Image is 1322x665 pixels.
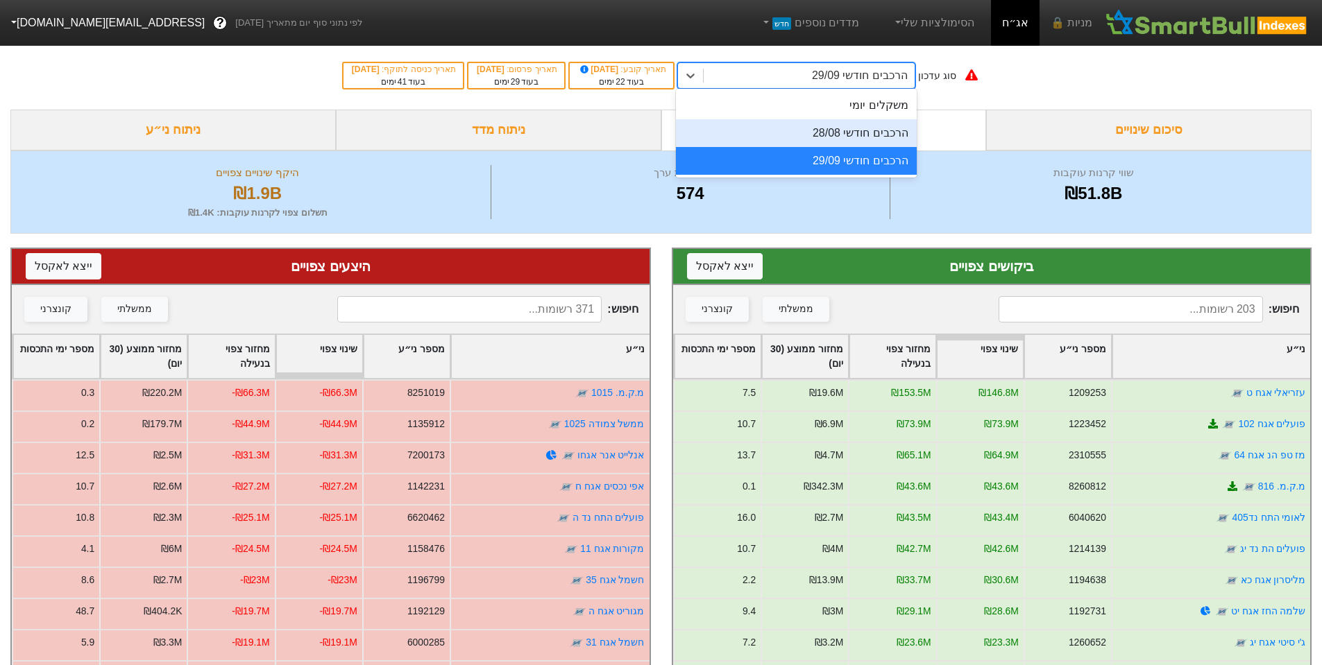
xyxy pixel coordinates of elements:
[918,69,956,83] div: סוג עדכון
[772,17,791,30] span: חדש
[495,181,886,206] div: 574
[1218,449,1232,463] img: tase link
[76,448,94,463] div: 12.5
[1068,417,1105,431] div: 1223452
[561,449,575,463] img: tase link
[153,573,183,587] div: ₪2.7M
[577,63,666,76] div: תאריך קובע :
[808,573,843,587] div: ₪13.9M
[896,542,931,556] div: ₪42.7M
[217,14,224,33] span: ?
[26,253,101,279] button: ייצא לאקסל
[352,64,382,74] span: [DATE]
[320,386,357,400] div: -₪66.3M
[779,302,813,317] div: ממשלתי
[1222,417,1236,431] img: tase link
[337,296,638,322] span: חיפוש :
[676,147,917,175] div: הרכבים חודשי 29/09
[814,635,843,650] div: ₪3.2M
[28,206,487,220] div: תשלום צפוי לקרנות עוקבות : ₪1.4K
[1232,512,1305,523] a: לאומי התח נד405
[153,510,183,525] div: ₪2.3M
[407,417,445,431] div: 1135912
[814,448,843,463] div: ₪4.7M
[1068,604,1105,619] div: 1192731
[232,604,269,619] div: -₪19.7M
[1242,480,1255,494] img: tase link
[896,479,931,494] div: ₪43.6M
[564,418,645,429] a: ממשל צמודה 1025
[548,417,562,431] img: tase link
[822,604,843,619] div: ₪3M
[570,573,584,587] img: tase link
[687,253,763,279] button: ייצא לאקסל
[320,542,357,556] div: -₪24.5M
[232,417,269,431] div: -₪44.9M
[575,386,589,400] img: tase link
[28,165,487,181] div: היקף שינויים צפויים
[1240,574,1305,585] a: מליסרון אגח כא
[26,256,636,277] div: היצעים צפויים
[986,110,1312,150] div: סיכום שינויים
[984,604,1019,619] div: ₪28.6M
[13,335,99,378] div: Toggle SortBy
[742,573,755,587] div: 2.2
[661,110,987,150] div: ביקושים והיצעים צפויים
[1239,543,1305,554] a: פועלים הת נד יג
[142,386,182,400] div: ₪220.2M
[81,573,94,587] div: 8.6
[1234,636,1248,650] img: tase link
[1068,510,1105,525] div: 6040620
[232,510,269,525] div: -₪25.1M
[81,635,94,650] div: 5.9
[737,417,756,431] div: 10.7
[896,417,931,431] div: ₪73.9M
[984,510,1019,525] div: ₪43.4M
[328,573,357,587] div: -₪23M
[754,9,865,37] a: מדדים נוספיםחדש
[896,604,931,619] div: ₪29.1M
[320,479,357,494] div: -₪27.2M
[1224,573,1238,587] img: tase link
[232,479,269,494] div: -₪27.2M
[586,637,644,648] a: חשמל אגח 31
[320,417,357,431] div: -₪44.9M
[28,181,487,206] div: ₪1.9B
[81,542,94,556] div: 4.1
[320,604,357,619] div: -₪19.7M
[984,573,1019,587] div: ₪30.6M
[804,479,843,494] div: ₪342.3M
[24,297,87,322] button: קונצרני
[101,335,187,378] div: Toggle SortBy
[188,335,274,378] div: Toggle SortBy
[686,297,749,322] button: קונצרני
[475,76,557,88] div: בעוד ימים
[320,635,357,650] div: -₪19.1M
[407,542,445,556] div: 1158476
[161,542,182,556] div: ₪6M
[896,573,931,587] div: ₪33.7M
[559,480,573,494] img: tase link
[896,635,931,650] div: ₪23.6M
[737,448,756,463] div: 13.7
[407,510,445,525] div: 6620462
[1068,448,1105,463] div: 2310555
[1024,335,1110,378] div: Toggle SortBy
[999,296,1299,322] span: חיפוש :
[232,542,269,556] div: -₪24.5M
[144,604,182,619] div: ₪404.2K
[407,573,445,587] div: 1196799
[337,296,602,322] input: 371 רשומות...
[887,9,980,37] a: הסימולציות שלי
[984,635,1019,650] div: ₪23.3M
[451,335,649,378] div: Toggle SortBy
[495,165,886,181] div: מספר ניירות ערך
[586,574,644,585] a: חשמל אגח 35
[894,181,1294,206] div: ₪51.8B
[407,386,445,400] div: 8251019
[896,510,931,525] div: ₪43.5M
[1068,479,1105,494] div: 8260812
[808,386,843,400] div: ₪19.6M
[762,335,848,378] div: Toggle SortBy
[336,110,661,150] div: ניתוח מדד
